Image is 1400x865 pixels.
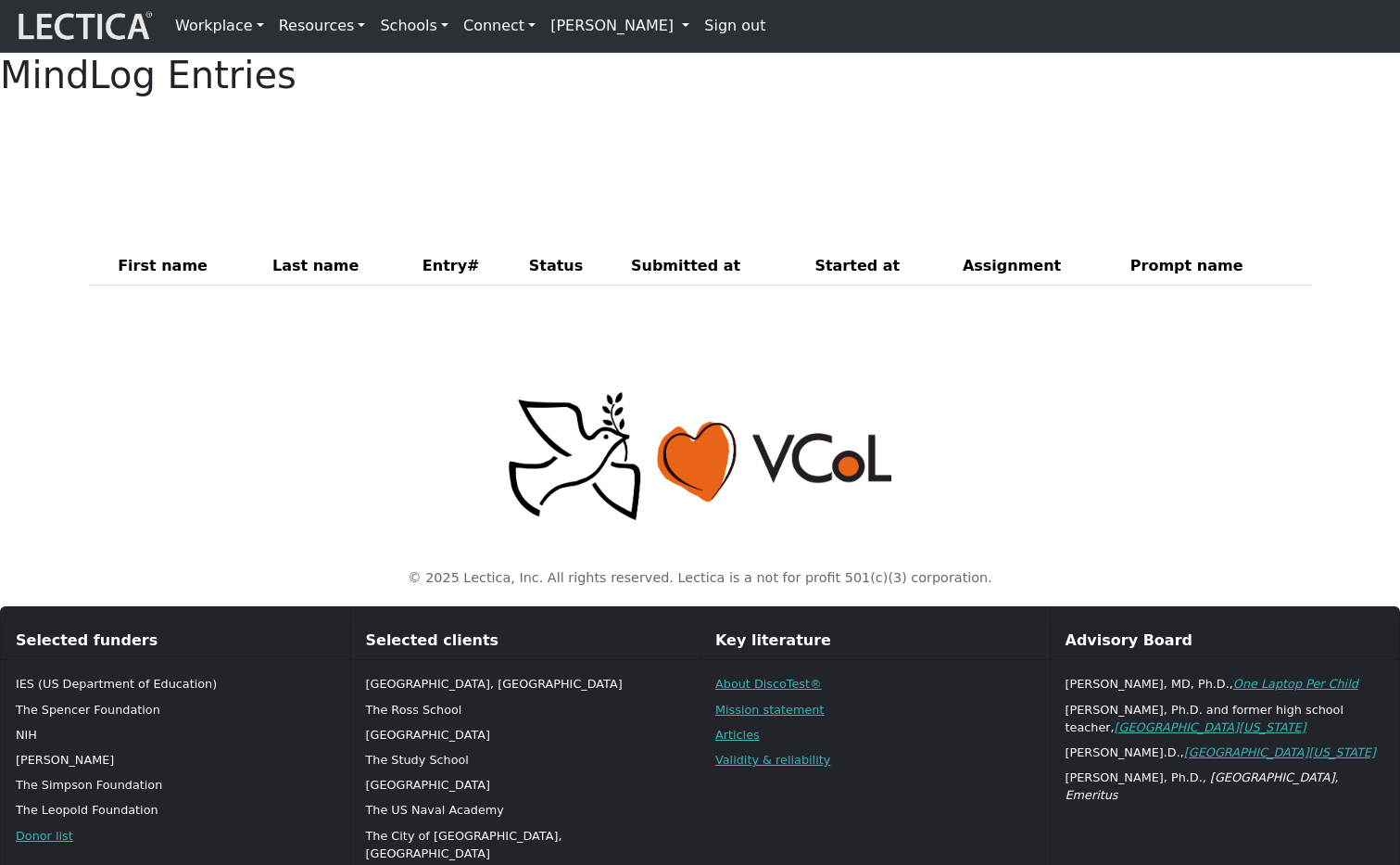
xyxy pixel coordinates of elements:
[16,675,335,693] p: IES (US Department of Education)
[16,801,335,819] p: The Leopold Foundation
[366,726,686,744] p: [GEOGRAPHIC_DATA]
[265,248,415,286] th: Last name
[351,622,700,660] div: Selected clients
[415,248,522,286] th: Entry#
[366,701,686,719] p: The Ross School
[110,248,265,286] th: First name
[1123,248,1312,286] th: Prompt name
[1066,769,1385,804] p: [PERSON_NAME], Ph.D.
[1233,677,1358,691] a: One Laptop Per Child
[16,751,335,769] p: [PERSON_NAME]
[715,677,822,691] a: About DiscoTest®
[16,776,335,794] p: The Simpson Foundation
[1115,720,1306,734] a: [GEOGRAPHIC_DATA][US_STATE]
[16,701,335,719] p: The Spencer Foundation
[366,827,686,862] p: The City of [GEOGRAPHIC_DATA], [GEOGRAPHIC_DATA]
[1066,701,1385,736] p: [PERSON_NAME], Ph.D. and former high school teacher,
[522,248,624,286] th: Status
[456,7,543,45] a: Connect
[955,248,1123,286] th: Assignment
[1,622,350,660] div: Selected funders
[100,568,1301,589] p: © 2025 Lectica, Inc. All rights reserved. Lectica is a not for profit 501(c)(3) corporation.
[1066,675,1385,693] p: [PERSON_NAME], MD, Ph.D.,
[366,776,686,794] p: [GEOGRAPHIC_DATA]
[1066,770,1339,802] em: , [GEOGRAPHIC_DATA], Emeritus
[271,7,373,45] a: Resources
[715,703,824,717] a: Mission statement
[1051,622,1400,660] div: Advisory Board
[697,7,773,45] a: Sign out
[1184,745,1376,759] a: [GEOGRAPHIC_DATA][US_STATE]
[1066,744,1385,761] p: [PERSON_NAME].D.,
[16,829,73,843] a: Donor list
[715,753,830,767] a: Validity & reliability
[168,7,271,45] a: Workplace
[715,728,760,742] a: Articles
[16,726,335,744] p: NIH
[366,675,686,693] p: [GEOGRAPHIC_DATA], [GEOGRAPHIC_DATA]
[372,7,456,45] a: Schools
[502,389,899,524] img: Peace, love, VCoL
[700,622,1050,660] div: Key literature
[624,248,807,286] th: Submitted at
[543,7,697,45] a: [PERSON_NAME]
[14,8,153,44] img: lecticalive
[807,248,954,286] th: Started at
[366,751,686,769] p: The Study School
[366,801,686,819] p: The US Naval Academy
